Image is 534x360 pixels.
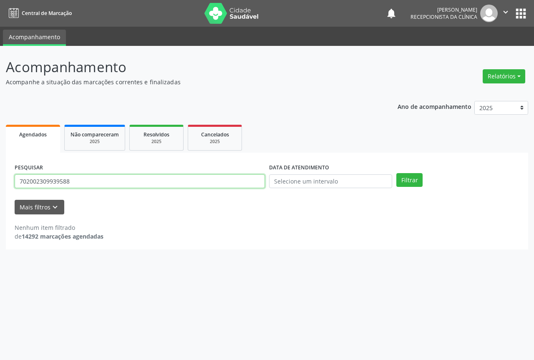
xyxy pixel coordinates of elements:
[136,138,177,145] div: 2025
[194,138,236,145] div: 2025
[15,200,64,214] button: Mais filtroskeyboard_arrow_down
[396,173,423,187] button: Filtrar
[3,30,66,46] a: Acompanhamento
[514,6,528,21] button: apps
[483,69,525,83] button: Relatórios
[411,6,477,13] div: [PERSON_NAME]
[6,6,72,20] a: Central de Marcação
[22,232,103,240] strong: 14292 marcações agendadas
[15,161,43,174] label: PESQUISAR
[71,131,119,138] span: Não compareceram
[269,161,329,174] label: DATA DE ATENDIMENTO
[480,5,498,22] img: img
[501,8,510,17] i: 
[15,174,265,189] input: Nome, CNS
[6,57,371,78] p: Acompanhamento
[398,101,471,111] p: Ano de acompanhamento
[22,10,72,17] span: Central de Marcação
[498,5,514,22] button: 
[6,78,371,86] p: Acompanhe a situação das marcações correntes e finalizadas
[71,138,119,145] div: 2025
[15,223,103,232] div: Nenhum item filtrado
[385,8,397,19] button: notifications
[144,131,169,138] span: Resolvidos
[50,203,60,212] i: keyboard_arrow_down
[269,174,392,189] input: Selecione um intervalo
[15,232,103,241] div: de
[201,131,229,138] span: Cancelados
[19,131,47,138] span: Agendados
[411,13,477,20] span: Recepcionista da clínica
